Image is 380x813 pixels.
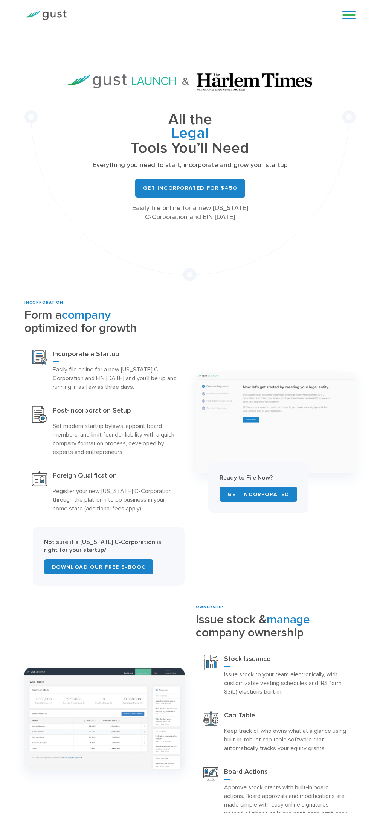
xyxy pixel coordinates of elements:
img: Incorporation Icon [32,350,47,365]
h3: Stock Issuance [224,655,348,667]
img: Gust Logo [24,10,67,20]
div: Easily file online for a new [US_STATE] C-Corporation and EIN [DATE] [74,204,306,222]
span: Legal [74,126,306,142]
p: Issue stock to your team electronically, with customizable vesting schedules and IRS form 83(b) e... [224,670,348,696]
img: 2 Issue Stock And Manage Ownership [24,668,184,770]
div: INCORPORATION [24,300,184,306]
img: Stock Issuance [203,655,218,670]
span: & [182,77,189,86]
img: Post Incorporation Setup [32,406,47,422]
p: Keep track of who owns what at a glance using built-in, robust cap table software that automatica... [224,726,348,752]
img: 1 Form A Company [196,372,356,473]
div: ownership [196,604,356,610]
span: manage [267,612,310,627]
img: Gust Launch Logo [67,74,176,88]
img: Foreign Qualification [32,471,47,486]
h3: Incorporate a Startup [53,350,177,362]
strong: Ready to File Now? [220,474,273,481]
h3: Post-Incorporation Setup [53,406,177,418]
img: Cap Table [203,711,218,726]
img: Board Actions [203,767,218,781]
p: Register your new [US_STATE] C-Corporation through the platform to do business in your home state... [53,487,177,513]
h2: Form a optimized for growth [24,309,184,335]
p: Easily file online for a new [US_STATE] C-Corporation and EIN [DATE] and you’ll be up and running... [53,365,177,391]
h3: Cap Table [224,711,348,723]
h3: Foreign Qualification [53,471,177,483]
p: Not sure if a [US_STATE] C-Corporation is right for your startup? [44,538,173,554]
a: Get Incorporated for $450 [135,179,245,198]
p: Everything you need to start, incorporate and grow your startup [74,161,306,170]
a: Download Our Free E-Book [44,559,153,574]
h3: Board Actions [224,767,348,780]
img: Harlem Times [195,68,313,95]
p: Set modern startup bylaws, appoint board members, and limit founder liability with a quick compan... [53,422,177,456]
h2: Issue stock & company ownership [196,613,356,639]
h1: All the Tools You’ll Need [74,113,306,155]
span: company [62,308,111,322]
a: Get INCORPORATED [220,487,297,502]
